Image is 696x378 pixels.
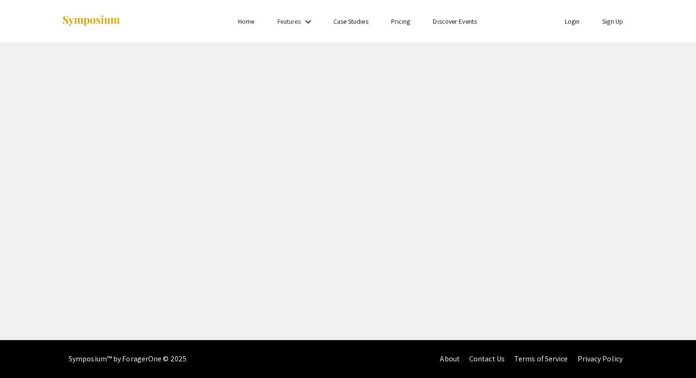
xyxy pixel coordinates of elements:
a: Contact Us [469,354,505,364]
a: About [440,354,460,364]
a: Case Studies [333,17,368,26]
a: Terms of Service [514,354,568,364]
a: Features [277,17,301,26]
img: Symposium by ForagerOne [62,15,121,28]
a: Sign Up [602,17,623,26]
a: Pricing [391,17,410,26]
mat-icon: Expand Features list [303,16,314,28]
a: Privacy Policy [578,354,623,364]
div: Symposium™ by ForagerOne © 2025 [69,340,187,378]
a: Login [565,17,580,26]
a: Home [238,17,254,26]
a: Discover Events [433,17,477,26]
